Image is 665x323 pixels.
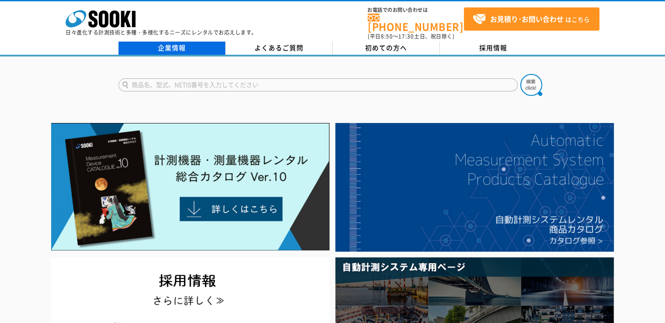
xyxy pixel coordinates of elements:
a: 採用情報 [440,42,547,55]
span: (平日 ～ 土日、祝日除く) [368,32,454,40]
p: 日々進化する計測技術と多種・多様化するニーズにレンタルでお応えします。 [66,30,257,35]
img: Catalog Ver10 [51,123,330,251]
a: [PHONE_NUMBER] [368,14,464,32]
img: btn_search.png [520,74,542,96]
span: 初めての方へ [365,43,407,53]
a: よくあるご質問 [226,42,333,55]
span: お電話でのお問い合わせは [368,7,464,13]
img: 自動計測システムカタログ [335,123,614,252]
a: 初めての方へ [333,42,440,55]
a: お見積り･お問い合わせはこちら [464,7,599,31]
span: 8:50 [381,32,393,40]
input: 商品名、型式、NETIS番号を入力してください [118,78,518,91]
a: 企業情報 [118,42,226,55]
span: 17:30 [398,32,414,40]
span: はこちら [473,13,590,26]
strong: お見積り･お問い合わせ [490,14,564,24]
